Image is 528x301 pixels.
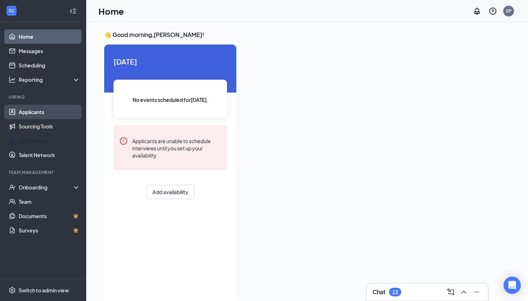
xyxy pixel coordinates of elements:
div: 13 [392,289,398,295]
svg: WorkstreamLogo [8,7,15,14]
a: Team [19,194,80,209]
button: ChevronUp [458,286,469,298]
h1: Home [98,5,124,17]
div: Onboarding [19,184,74,191]
span: No events scheduled for [DATE] . [133,96,208,104]
a: Talent Network [19,148,80,162]
span: [DATE] [114,56,227,67]
svg: Settings [9,287,16,294]
a: Home [19,29,80,44]
div: Switch to admin view [19,287,69,294]
a: Job Postings [19,133,80,148]
a: SurveysCrown [19,223,80,237]
svg: Collapse [69,8,77,15]
svg: QuestionInfo [488,7,497,15]
div: Hiring [9,94,79,100]
svg: ComposeMessage [446,288,455,296]
button: Add availability [146,185,194,199]
div: Open Intercom Messenger [504,277,521,294]
h3: 👋 Good morning, [PERSON_NAME] ! [104,31,510,39]
svg: Notifications [473,7,481,15]
a: DocumentsCrown [19,209,80,223]
a: Scheduling [19,58,80,72]
div: Team Management [9,169,79,175]
h3: Chat [372,288,385,296]
a: Applicants [19,105,80,119]
svg: Analysis [9,76,16,83]
div: Reporting [19,76,80,83]
svg: ChevronUp [459,288,468,296]
button: ComposeMessage [445,286,457,298]
svg: UserCheck [9,184,16,191]
button: Minimize [471,286,482,298]
a: Messages [19,44,80,58]
svg: Minimize [472,288,481,296]
a: Sourcing Tools [19,119,80,133]
div: EP [506,8,511,14]
svg: Error [119,137,128,145]
div: Applicants are unable to schedule interviews until you set up your availability. [132,137,221,159]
